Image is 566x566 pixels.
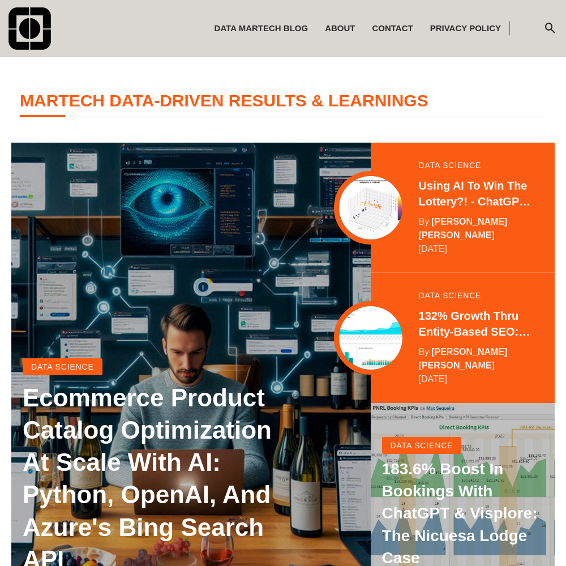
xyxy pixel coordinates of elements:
span: by [419,347,430,357]
time: August 29 2024 [419,242,447,256]
a: Using AI to Win the Lottery?! - ChatGPT for Informed, Adaptable Decision-Making [419,178,532,209]
h4: MarTech Data-Driven Results & Learnings [20,91,546,117]
a: data science [419,161,482,169]
a: [PERSON_NAME] [PERSON_NAME] [419,347,508,370]
a: [PERSON_NAME] [PERSON_NAME] [419,217,508,240]
a: data science [419,291,482,299]
time: May 25 2024 [419,372,447,386]
img: comando-590 [8,7,51,50]
span: by [419,217,430,226]
iframe: Chat Widget [509,512,566,566]
a: data science [23,358,102,375]
a: data science [382,437,462,454]
a: 132% Growth thru Entity-Based SEO: [DOMAIN_NAME]'s Data-Driven SEO Audit & Optimization Plan [419,308,532,340]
